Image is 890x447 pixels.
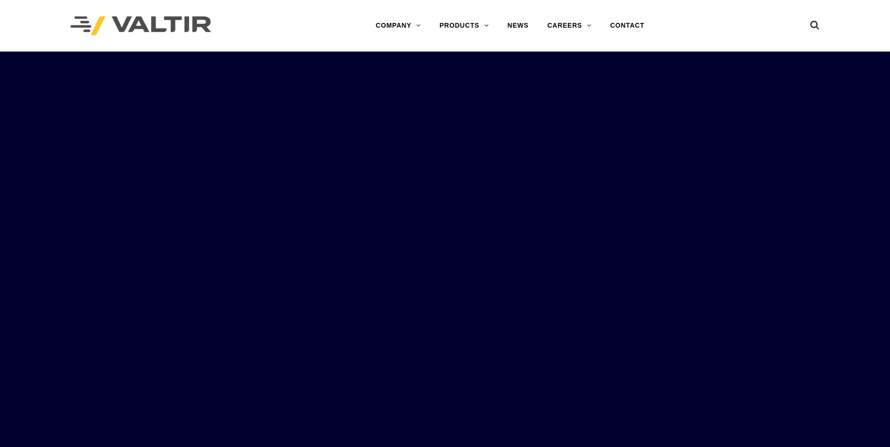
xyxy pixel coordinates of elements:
[430,16,498,35] a: PRODUCTS
[498,16,538,35] a: NEWS
[70,16,211,36] img: Valtir
[538,16,601,35] a: CAREERS
[601,16,654,35] a: CONTACT
[366,16,430,35] a: COMPANY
